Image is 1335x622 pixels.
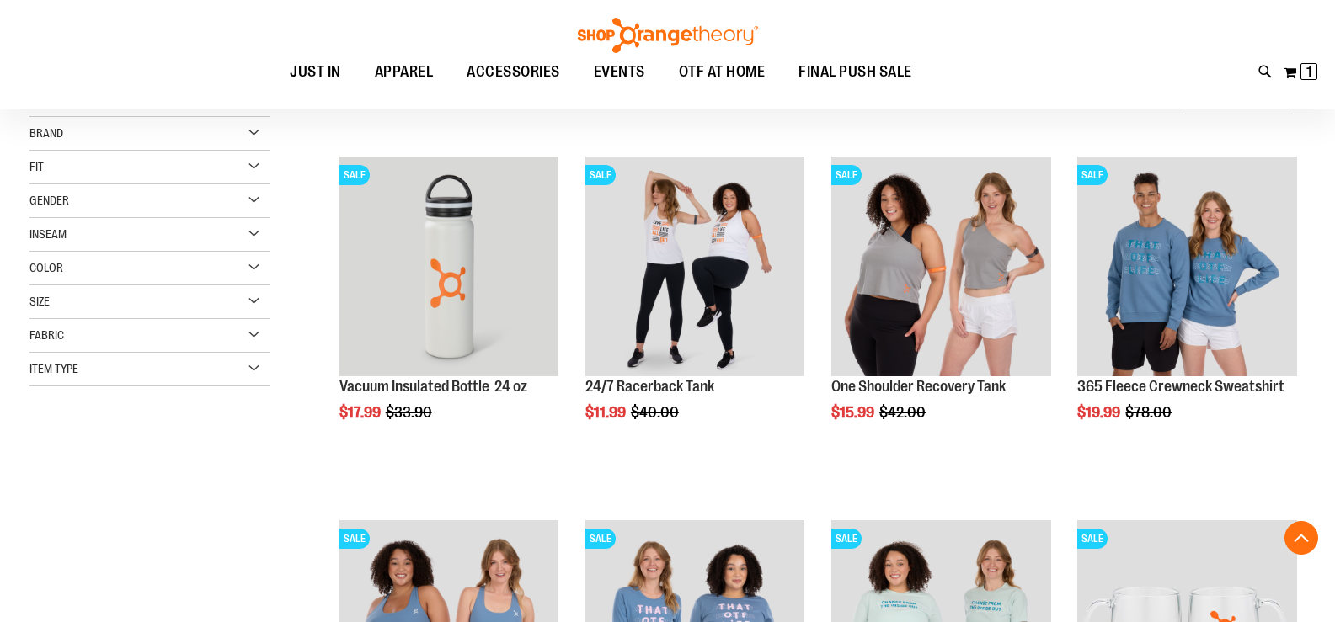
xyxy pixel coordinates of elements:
[331,148,568,463] div: product
[339,157,559,379] a: Vacuum Insulated Bottle 24 ozSALE
[831,157,1051,379] a: Main view of One Shoulder Recovery TankSALE
[339,378,527,395] a: Vacuum Insulated Bottle 24 oz
[585,165,616,185] span: SALE
[1284,521,1318,555] button: Back To Top
[831,529,862,549] span: SALE
[585,529,616,549] span: SALE
[339,529,370,549] span: SALE
[585,157,805,376] img: 24/7 Racerback Tank
[29,295,50,308] span: Size
[29,126,63,140] span: Brand
[29,194,69,207] span: Gender
[1306,63,1312,80] span: 1
[29,261,63,274] span: Color
[831,404,877,421] span: $15.99
[575,18,761,53] img: Shop Orangetheory
[585,378,714,395] a: 24/7 Racerback Tank
[339,157,559,376] img: Vacuum Insulated Bottle 24 oz
[585,404,628,421] span: $11.99
[339,404,383,421] span: $17.99
[831,157,1051,376] img: Main view of One Shoulder Recovery Tank
[29,227,67,241] span: Inseam
[1069,148,1306,463] div: product
[831,378,1006,395] a: One Shoulder Recovery Tank
[879,404,928,421] span: $42.00
[1125,404,1174,421] span: $78.00
[339,165,370,185] span: SALE
[1077,529,1108,549] span: SALE
[1077,157,1297,379] a: 365 Fleece Crewneck SweatshirtSALE
[594,53,645,91] span: EVENTS
[823,148,1060,463] div: product
[831,165,862,185] span: SALE
[386,404,435,421] span: $33.90
[585,157,805,379] a: 24/7 Racerback TankSALE
[798,53,912,91] span: FINAL PUSH SALE
[631,404,681,421] span: $40.00
[467,53,560,91] span: ACCESSORIES
[29,362,78,375] span: Item Type
[29,328,64,342] span: Fabric
[375,53,434,91] span: APPAREL
[1077,378,1284,395] a: 365 Fleece Crewneck Sweatshirt
[1077,157,1297,376] img: 365 Fleece Crewneck Sweatshirt
[577,148,814,463] div: product
[679,53,766,91] span: OTF AT HOME
[29,160,44,173] span: Fit
[290,53,341,91] span: JUST IN
[1077,165,1108,185] span: SALE
[1077,404,1123,421] span: $19.99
